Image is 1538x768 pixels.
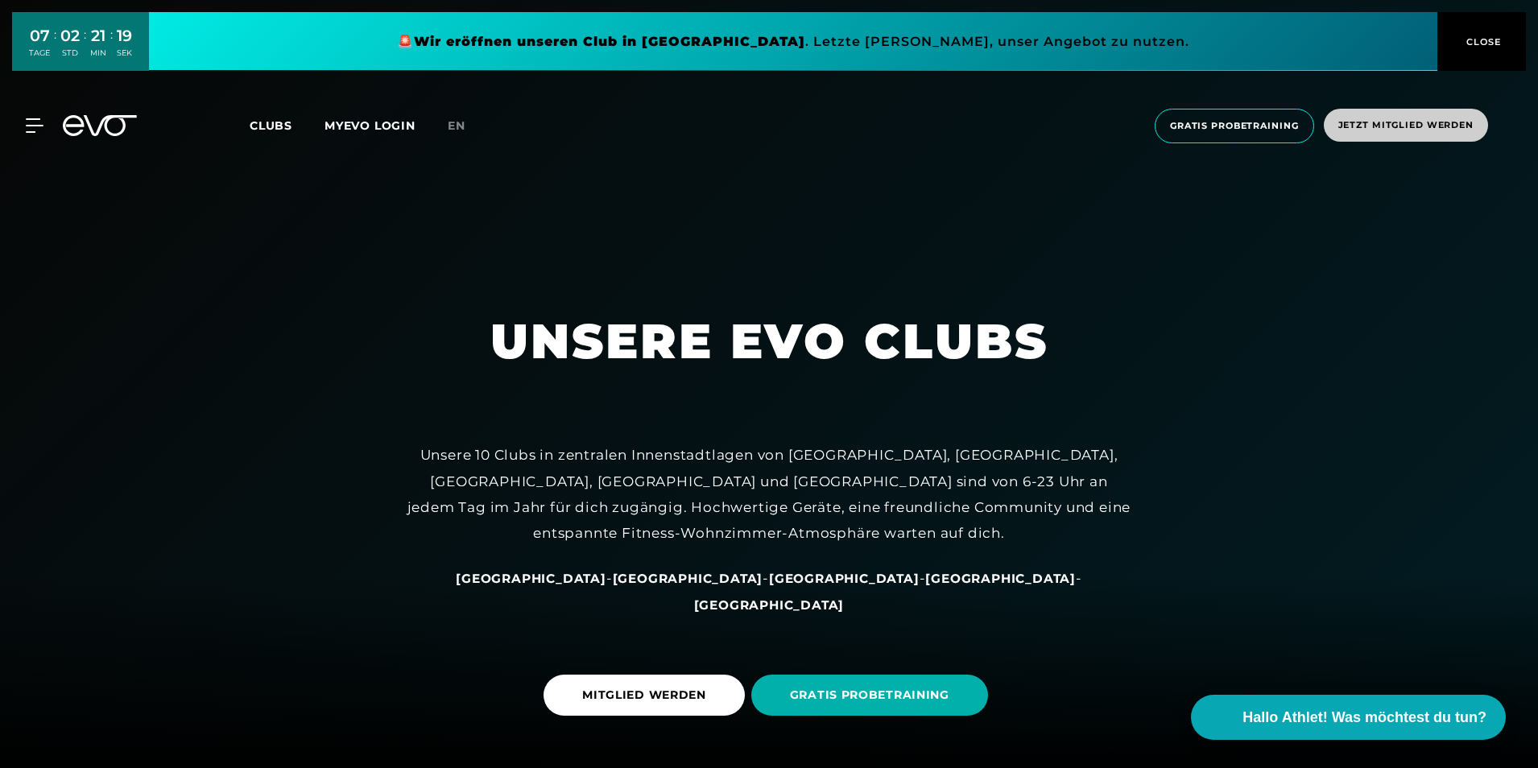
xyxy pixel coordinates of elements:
div: 07 [29,24,50,47]
span: [GEOGRAPHIC_DATA] [769,571,920,586]
a: en [448,117,485,135]
button: Hallo Athlet! Was möchtest du tun? [1191,695,1506,740]
button: CLOSE [1437,12,1526,71]
div: - - - - [407,565,1131,617]
div: : [84,26,86,68]
span: Gratis Probetraining [1170,119,1299,133]
a: [GEOGRAPHIC_DATA] [769,570,920,586]
a: MITGLIED WERDEN [544,663,751,728]
h1: UNSERE EVO CLUBS [490,310,1048,373]
a: MYEVO LOGIN [325,118,416,133]
span: MITGLIED WERDEN [582,687,706,704]
span: [GEOGRAPHIC_DATA] [613,571,763,586]
span: [GEOGRAPHIC_DATA] [925,571,1076,586]
span: GRATIS PROBETRAINING [790,687,949,704]
span: [GEOGRAPHIC_DATA] [456,571,606,586]
span: CLOSE [1462,35,1502,49]
a: [GEOGRAPHIC_DATA] [456,570,606,586]
div: STD [60,47,80,59]
span: en [448,118,465,133]
span: [GEOGRAPHIC_DATA] [694,597,845,613]
a: Jetzt Mitglied werden [1319,109,1493,143]
a: GRATIS PROBETRAINING [751,663,994,728]
div: 02 [60,24,80,47]
a: Gratis Probetraining [1150,109,1319,143]
div: : [54,26,56,68]
div: SEK [117,47,132,59]
div: 21 [90,24,106,47]
span: Hallo Athlet! Was möchtest du tun? [1242,707,1486,729]
div: TAGE [29,47,50,59]
span: Clubs [250,118,292,133]
div: : [110,26,113,68]
a: [GEOGRAPHIC_DATA] [694,597,845,613]
a: [GEOGRAPHIC_DATA] [925,570,1076,586]
div: Unsere 10 Clubs in zentralen Innenstadtlagen von [GEOGRAPHIC_DATA], [GEOGRAPHIC_DATA], [GEOGRAPHI... [407,442,1131,546]
a: [GEOGRAPHIC_DATA] [613,570,763,586]
div: 19 [117,24,132,47]
span: Jetzt Mitglied werden [1338,118,1474,132]
div: MIN [90,47,106,59]
a: Clubs [250,118,325,133]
